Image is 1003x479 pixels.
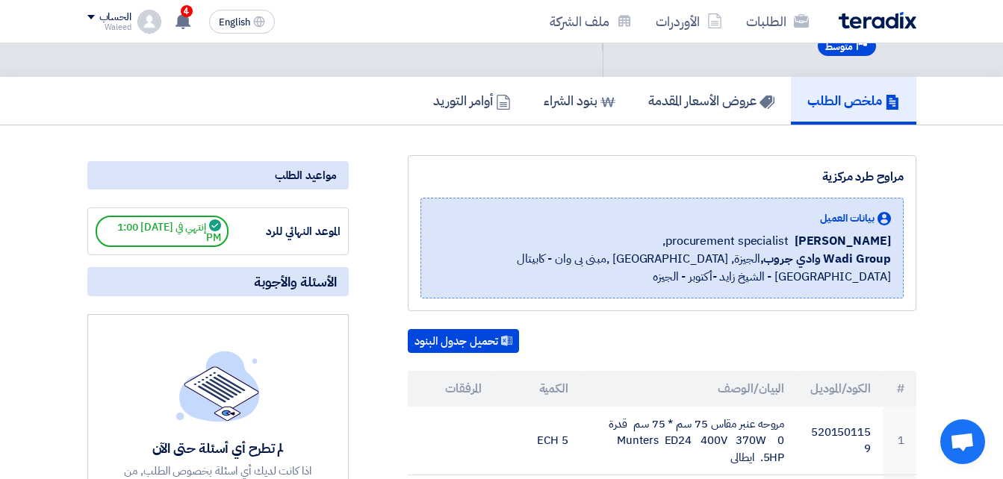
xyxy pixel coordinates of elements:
[408,329,519,353] button: تحميل جدول البنود
[796,371,883,407] th: الكود/الموديل
[544,92,615,109] h5: بنود الشراء
[176,351,260,421] img: empty_state_list.svg
[420,168,904,186] div: مراوح طرد مركزية
[580,407,796,475] td: مروحه عنبر مقاس 75 سم * 75 سم قدرة Munters ED24 400V 370W 0 .5HP ايطالى
[527,77,632,125] a: بنود الشراء
[254,273,337,290] span: الأسئلة والأجوبة
[137,10,161,34] img: profile_test.png
[807,92,900,109] h5: ملخص الطلب
[662,232,789,250] span: procurement specialist,
[839,12,916,29] img: Teradix logo
[734,4,821,39] a: الطلبات
[494,407,580,475] td: 5 ECH
[580,371,796,407] th: البيان/الوصف
[433,92,511,109] h5: أوامر التوريد
[825,40,853,54] span: متوسط
[632,77,791,125] a: عروض الأسعار المقدمة
[883,371,916,407] th: #
[408,371,494,407] th: المرفقات
[219,17,250,28] span: English
[795,232,891,250] span: [PERSON_NAME]
[109,439,327,457] div: لم تطرح أي أسئلة حتى الآن
[538,4,644,39] a: ملف الشركة
[494,371,580,407] th: الكمية
[209,10,275,34] button: English
[181,5,193,17] span: 4
[87,23,131,31] div: Waleed
[96,216,229,247] span: إنتهي في [DATE] 1:00 PM
[820,210,875,226] span: بيانات العميل
[229,223,341,240] div: الموعد النهائي للرد
[417,77,527,125] a: أوامر التوريد
[796,407,883,475] td: 5201501159
[791,77,916,125] a: ملخص الطلب
[648,92,774,109] h5: عروض الأسعار المقدمة
[940,419,985,464] a: Open chat
[644,4,734,39] a: الأوردرات
[883,407,916,475] td: 1
[99,11,131,24] div: الحساب
[433,250,891,286] span: الجيزة, [GEOGRAPHIC_DATA] ,مبنى بى وان - كابيتال [GEOGRAPHIC_DATA] - الشيخ زايد -أكتوبر - الجيزه
[760,250,891,268] b: Wadi Group وادي جروب,
[87,161,349,190] div: مواعيد الطلب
